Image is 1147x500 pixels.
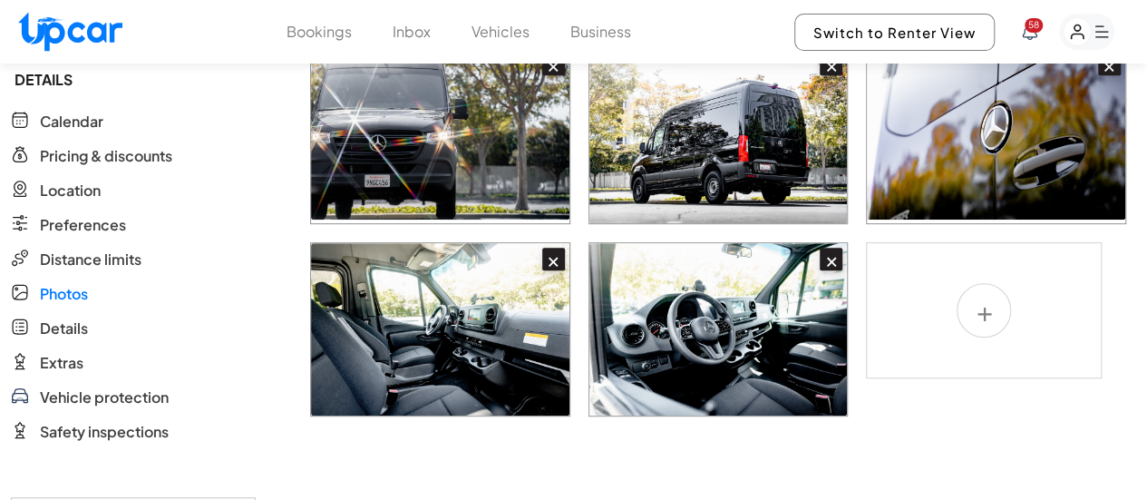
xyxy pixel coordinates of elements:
[40,318,88,339] span: Details
[287,21,352,43] button: Bookings
[866,47,1126,225] div: ×
[1098,53,1121,75] div: ×
[40,111,103,132] span: Calendar
[29,47,44,62] img: website_grey.svg
[40,352,83,374] span: Extras
[794,14,995,51] button: Switch to Renter View
[471,21,530,43] button: Vehicles
[40,180,101,201] span: Location
[867,48,1125,221] img: Vehicle image
[29,29,44,44] img: logo_orange.svg
[180,105,195,120] img: tab_keywords_by_traffic_grey.svg
[11,69,256,91] span: DETAILS
[47,47,129,62] div: Domain: [URL]
[310,47,570,225] div: ×
[40,249,141,270] span: Distance limits
[393,21,431,43] button: Inbox
[40,421,169,443] span: Safety inspections
[311,48,569,221] img: Vehicle image
[820,53,842,75] div: ×
[588,47,849,225] div: ×
[1025,18,1043,33] span: You have new notifications
[51,29,89,44] div: v 4.0.25
[310,242,570,417] div: ×
[570,21,631,43] button: Business
[311,243,569,416] img: Vehicle image
[589,48,848,224] img: Vehicle image
[542,248,565,270] div: ×
[40,145,172,167] span: Pricing & discounts
[18,12,122,51] img: Upcar Logo
[588,242,849,417] div: ×
[40,214,126,236] span: Preferences
[542,53,565,75] div: ×
[200,107,306,119] div: Keywords by Traffic
[69,107,162,119] div: Domain Overview
[40,283,88,305] span: Photos
[820,248,842,270] div: ×
[40,387,169,408] span: Vehicle protection
[589,243,848,416] img: Vehicle image
[49,105,63,120] img: tab_domain_overview_orange.svg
